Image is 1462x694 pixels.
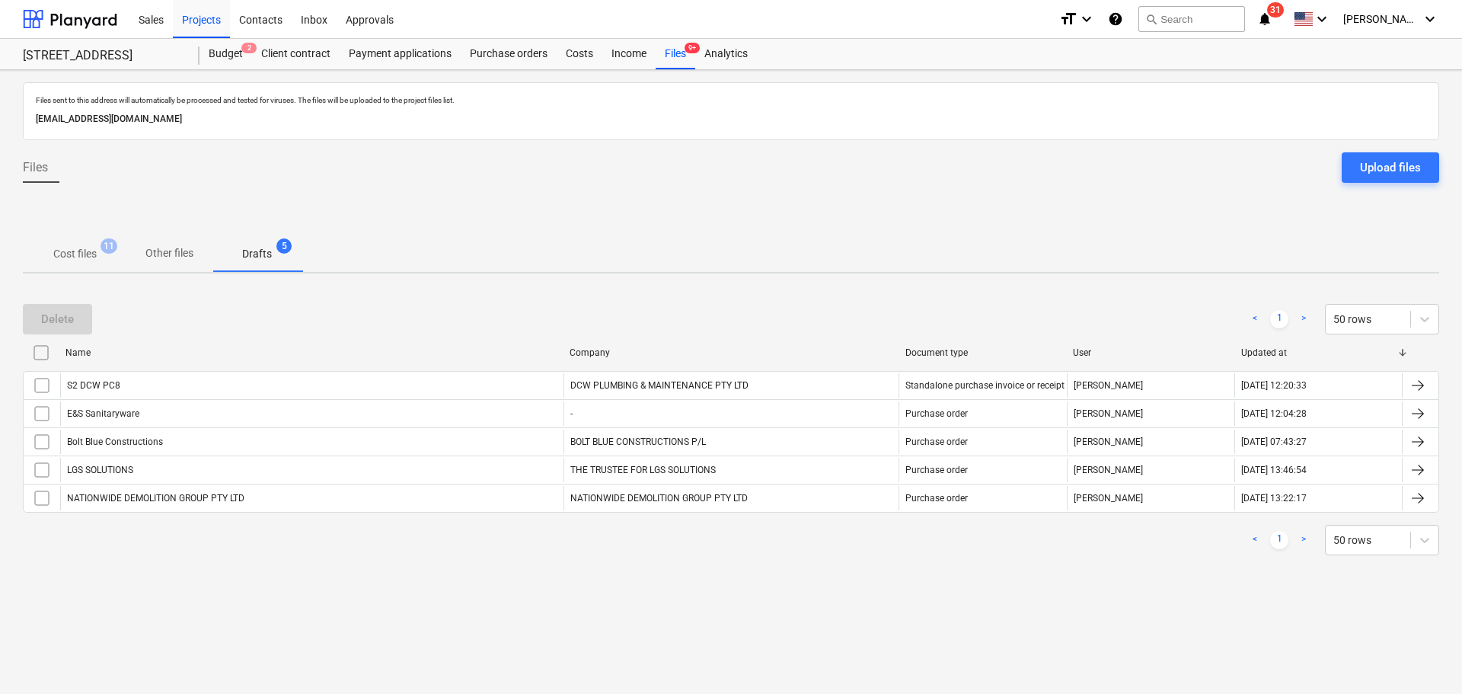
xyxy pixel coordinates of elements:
[200,39,252,69] a: Budget2
[1073,347,1229,358] div: User
[563,486,899,510] div: NATIONWIDE DEMOLITION GROUP PTY LTD
[1246,531,1264,549] a: Previous page
[1067,430,1234,454] div: [PERSON_NAME]
[905,380,1065,391] div: Standalone purchase invoice or receipt
[1270,531,1288,549] a: Page 1 is your current page
[656,39,695,69] div: Files
[656,39,695,69] a: Files9+
[53,246,97,262] p: Cost files
[276,238,292,254] span: 5
[563,430,899,454] div: BOLT BLUE CONSTRUCTIONS P/L
[905,465,968,475] div: Purchase order
[1067,373,1234,398] div: [PERSON_NAME]
[1067,401,1234,426] div: [PERSON_NAME]
[200,39,252,69] div: Budget
[1313,10,1331,28] i: keyboard_arrow_down
[1077,10,1096,28] i: keyboard_arrow_down
[1067,458,1234,482] div: [PERSON_NAME]
[1386,621,1462,694] iframe: Chat Widget
[905,493,968,504] div: Purchase order
[67,380,120,391] div: S2 DCW PC8
[23,158,48,177] span: Files
[242,246,272,262] p: Drafts
[1241,437,1307,447] div: [DATE] 07:43:27
[1294,310,1313,328] a: Next page
[1241,408,1307,419] div: [DATE] 12:04:28
[1241,493,1307,504] div: [DATE] 13:22:17
[1267,2,1284,18] span: 31
[241,43,257,53] span: 2
[252,39,340,69] a: Client contract
[563,458,899,482] div: THE TRUSTEE FOR LGS SOLUTIONS
[67,437,163,447] div: Bolt Blue Constructions
[1343,13,1419,25] span: [PERSON_NAME]
[685,43,700,53] span: 9+
[461,39,557,69] a: Purchase orders
[905,408,968,419] div: Purchase order
[1108,10,1123,28] i: Knowledge base
[1241,380,1307,391] div: [DATE] 12:20:33
[557,39,602,69] a: Costs
[23,48,181,64] div: [STREET_ADDRESS]
[1059,10,1077,28] i: format_size
[1294,531,1313,549] a: Next page
[1342,152,1439,183] button: Upload files
[570,408,573,419] div: -
[1257,10,1272,28] i: notifications
[36,111,1426,127] p: [EMAIL_ADDRESS][DOMAIN_NAME]
[1246,310,1264,328] a: Previous page
[65,347,557,358] div: Name
[602,39,656,69] a: Income
[36,95,1426,105] p: Files sent to this address will automatically be processed and tested for viruses. The files will...
[340,39,461,69] a: Payment applications
[563,373,899,398] div: DCW PLUMBING & MAINTENANCE PTY LTD
[1241,465,1307,475] div: [DATE] 13:46:54
[1138,6,1245,32] button: Search
[1421,10,1439,28] i: keyboard_arrow_down
[905,347,1061,358] div: Document type
[695,39,757,69] a: Analytics
[1241,347,1397,358] div: Updated at
[1360,158,1421,177] div: Upload files
[905,437,968,447] div: Purchase order
[145,245,193,261] p: Other files
[101,238,117,254] span: 11
[1145,13,1157,25] span: search
[570,347,893,358] div: Company
[1270,310,1288,328] a: Page 1 is your current page
[67,408,139,419] div: E&S Sanitaryware
[67,493,244,504] div: NATIONWIDE DEMOLITION GROUP PTY LTD
[67,465,133,475] div: LGS SOLUTIONS
[1067,486,1234,510] div: [PERSON_NAME]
